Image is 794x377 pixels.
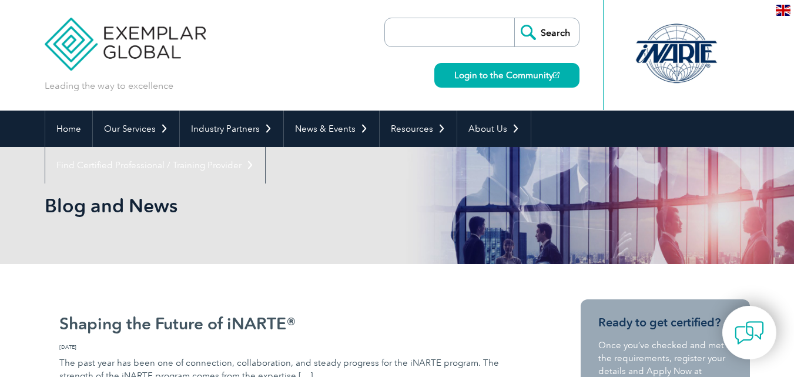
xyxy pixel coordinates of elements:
[45,79,173,92] p: Leading the way to excellence
[380,111,457,147] a: Resources
[93,111,179,147] a: Our Services
[457,111,531,147] a: About Us
[59,343,524,351] span: [DATE]
[45,111,92,147] a: Home
[284,111,379,147] a: News & Events
[180,111,283,147] a: Industry Partners
[59,314,524,333] h2: Shaping the Future of iNARTE®
[45,147,265,184] a: Find Certified Professional / Training Provider
[553,72,560,78] img: open_square.png
[735,318,764,348] img: contact-chat.png
[434,63,579,88] a: Login to the Community
[598,315,732,330] h3: Ready to get certified?
[776,5,790,16] img: en
[514,18,579,46] input: Search
[45,194,496,217] h1: Blog and News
